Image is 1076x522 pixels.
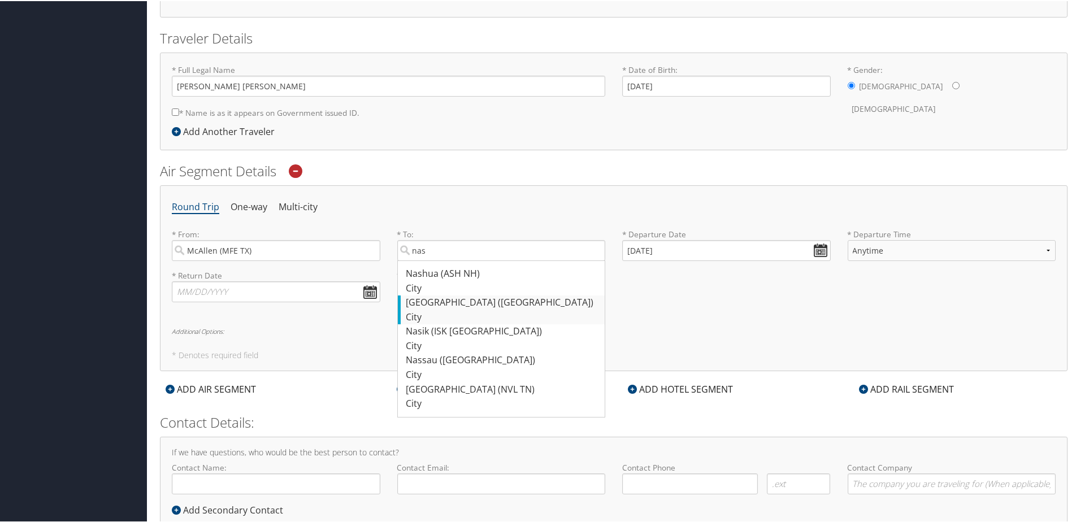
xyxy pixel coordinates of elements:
label: * Name is as it appears on Government issued ID. [172,101,359,122]
div: ADD CAR SEGMENT [391,381,496,395]
li: Multi-city [279,196,318,216]
input: Contact Company [848,472,1056,493]
input: * Full Legal Name [172,75,605,95]
div: Add Secondary Contact [172,502,289,516]
li: Round Trip [172,196,219,216]
div: [GEOGRAPHIC_DATA] (NVL TN) [406,381,600,396]
div: ADD RAIL SEGMENT [853,381,960,395]
input: Contact Email: [397,472,606,493]
div: Nashua (ASH NH) [406,266,600,280]
select: * Departure Time [848,239,1056,260]
label: * Departure Time [848,228,1056,269]
div: Add Another Traveler [172,124,280,137]
label: Contact Email: [397,461,606,493]
h2: Contact Details: [160,412,1068,431]
label: [DEMOGRAPHIC_DATA] [852,97,936,119]
label: [DEMOGRAPHIC_DATA] [860,75,943,96]
label: * Departure Date [622,228,831,239]
div: City [406,395,600,410]
input: Nashua (ASH NH)City[GEOGRAPHIC_DATA] ([GEOGRAPHIC_DATA])CityNasik (ISK [GEOGRAPHIC_DATA])CityNass... [397,239,606,260]
label: Contact Name: [172,461,380,493]
input: * Date of Birth: [622,75,831,95]
label: * To: [397,228,606,260]
input: .ext [767,472,830,493]
input: MM/DD/YYYY [172,280,380,301]
h6: Additional Options: [172,327,1056,333]
h2: Air Segment Details [160,160,1068,180]
div: City [406,280,600,295]
label: * From: [172,228,380,260]
label: Contact Company [848,461,1056,493]
h4: If we have questions, who would be the best person to contact? [172,447,1056,455]
label: * Full Legal Name [172,63,605,95]
input: * Gender:[DEMOGRAPHIC_DATA][DEMOGRAPHIC_DATA] [848,81,855,88]
input: MM/DD/YYYY [622,239,831,260]
div: [GEOGRAPHIC_DATA] ([GEOGRAPHIC_DATA]) [406,294,600,309]
li: One-way [231,196,267,216]
h5: * Denotes required field [172,350,1056,358]
input: City or Airport Code [172,239,380,260]
h2: Traveler Details [160,28,1068,47]
label: * Gender: [848,63,1056,119]
input: * Name is as it appears on Government issued ID. [172,107,179,115]
div: City [406,309,600,324]
label: * Return Date [172,269,380,280]
div: City [406,338,600,353]
div: Nassau ([GEOGRAPHIC_DATA]) [406,352,600,367]
input: Contact Name: [172,472,380,493]
input: * Gender:[DEMOGRAPHIC_DATA][DEMOGRAPHIC_DATA] [952,81,960,88]
label: * Date of Birth: [622,63,831,95]
div: ADD AIR SEGMENT [160,381,262,395]
div: ADD HOTEL SEGMENT [622,381,739,395]
div: Nasik (ISK [GEOGRAPHIC_DATA]) [406,323,600,338]
div: City [406,367,600,381]
label: Contact Phone [622,461,831,472]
